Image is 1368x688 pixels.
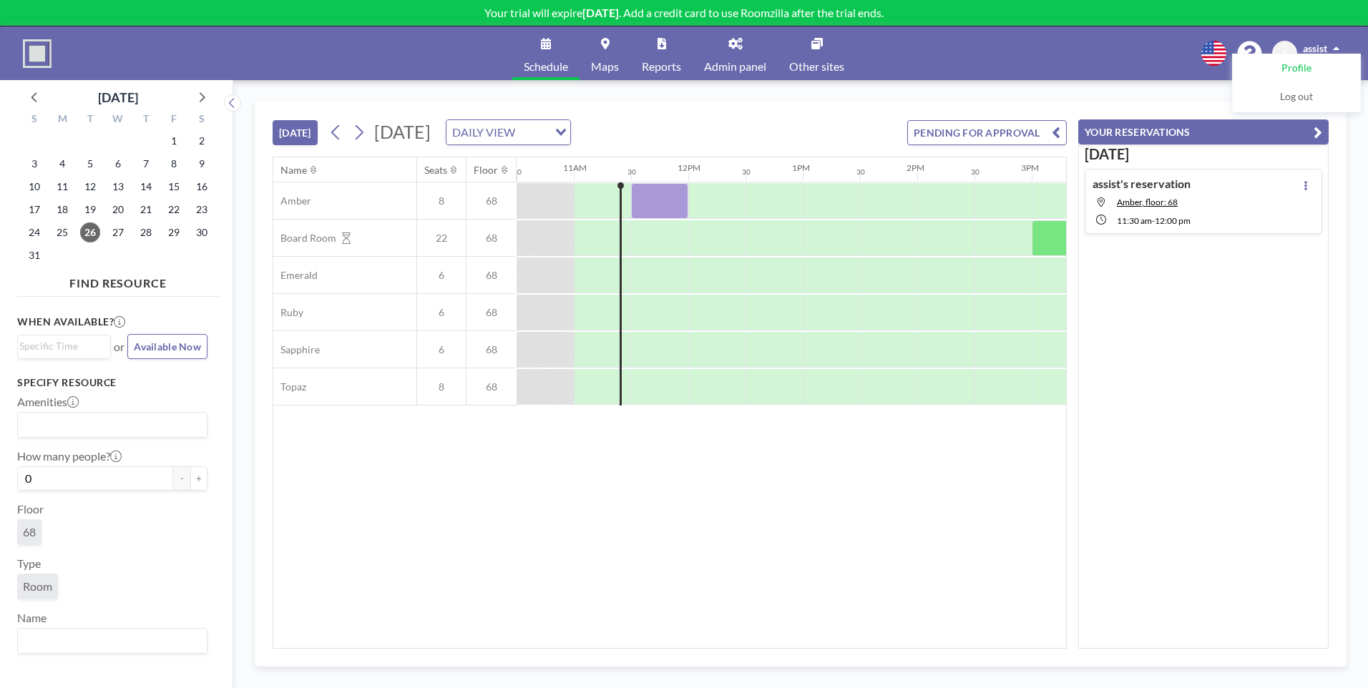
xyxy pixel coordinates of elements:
[104,111,132,129] div: W
[417,306,466,319] span: 6
[127,334,207,359] button: Available Now
[192,131,212,151] span: Saturday, August 2, 2025
[1303,42,1327,54] span: assist
[971,167,979,177] div: 30
[52,200,72,220] span: Monday, August 18, 2025
[192,177,212,197] span: Saturday, August 16, 2025
[136,177,156,197] span: Thursday, August 14, 2025
[24,177,44,197] span: Sunday, August 10, 2025
[519,123,547,142] input: Search for option
[17,556,41,571] label: Type
[80,222,100,242] span: Tuesday, August 26, 2025
[907,120,1067,145] button: PENDING FOR APPROVAL
[49,111,77,129] div: M
[582,6,619,19] b: [DATE]
[466,269,517,282] span: 68
[512,26,580,80] a: Schedule
[24,200,44,220] span: Sunday, August 17, 2025
[474,164,498,177] div: Floor
[280,164,307,177] div: Name
[704,61,766,72] span: Admin panel
[449,123,518,142] span: DAILY VIEW
[77,111,104,129] div: T
[108,222,128,242] span: Wednesday, August 27, 2025
[1155,215,1191,226] span: 12:00 PM
[18,335,110,357] div: Search for option
[417,232,466,245] span: 22
[164,177,184,197] span: Friday, August 15, 2025
[273,120,318,145] button: [DATE]
[273,343,320,356] span: Sapphire
[1152,215,1155,226] span: -
[907,162,924,173] div: 2PM
[374,121,431,142] span: [DATE]
[17,449,122,463] label: How many people?
[627,167,636,177] div: 30
[134,340,201,353] span: Available Now
[1233,83,1360,112] a: Log out
[23,525,36,539] span: 68
[1117,197,1178,207] span: Amber, floor: 68
[19,416,199,434] input: Search for option
[642,61,681,72] span: Reports
[1021,162,1039,173] div: 3PM
[164,200,184,220] span: Friday, August 22, 2025
[136,154,156,174] span: Thursday, August 7, 2025
[136,222,156,242] span: Thursday, August 28, 2025
[19,338,102,354] input: Search for option
[1281,47,1289,60] span: A
[678,162,700,173] div: 12PM
[190,466,207,491] button: +
[446,120,570,144] div: Search for option
[108,154,128,174] span: Wednesday, August 6, 2025
[524,61,568,72] span: Schedule
[136,200,156,220] span: Thursday, August 21, 2025
[466,306,517,319] span: 68
[19,632,199,650] input: Search for option
[24,245,44,265] span: Sunday, August 31, 2025
[591,61,619,72] span: Maps
[466,232,517,245] span: 68
[23,39,52,68] img: organization-logo
[1078,119,1329,144] button: YOUR RESERVATIONS
[18,629,207,653] div: Search for option
[17,611,47,625] label: Name
[273,380,306,393] span: Topaz
[24,222,44,242] span: Sunday, August 24, 2025
[1280,90,1313,104] span: Log out
[1281,62,1311,76] span: Profile
[80,154,100,174] span: Tuesday, August 5, 2025
[132,111,160,129] div: T
[630,26,693,80] a: Reports
[18,413,207,437] div: Search for option
[273,269,318,282] span: Emerald
[192,154,212,174] span: Saturday, August 9, 2025
[52,177,72,197] span: Monday, August 11, 2025
[466,195,517,207] span: 68
[417,269,466,282] span: 6
[417,195,466,207] span: 8
[580,26,630,80] a: Maps
[187,111,215,129] div: S
[1117,215,1152,226] span: 11:30 AM
[273,232,336,245] span: Board Room
[192,222,212,242] span: Saturday, August 30, 2025
[563,162,587,173] div: 11AM
[52,154,72,174] span: Monday, August 4, 2025
[513,167,522,177] div: 30
[173,466,190,491] button: -
[417,343,466,356] span: 6
[23,579,52,594] span: Room
[80,177,100,197] span: Tuesday, August 12, 2025
[1233,54,1360,83] a: Profile
[164,222,184,242] span: Friday, August 29, 2025
[52,222,72,242] span: Monday, August 25, 2025
[273,306,303,319] span: Ruby
[114,340,124,354] span: or
[80,200,100,220] span: Tuesday, August 19, 2025
[466,343,517,356] span: 68
[164,154,184,174] span: Friday, August 8, 2025
[24,154,44,174] span: Sunday, August 3, 2025
[417,380,466,393] span: 8
[164,131,184,151] span: Friday, August 1, 2025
